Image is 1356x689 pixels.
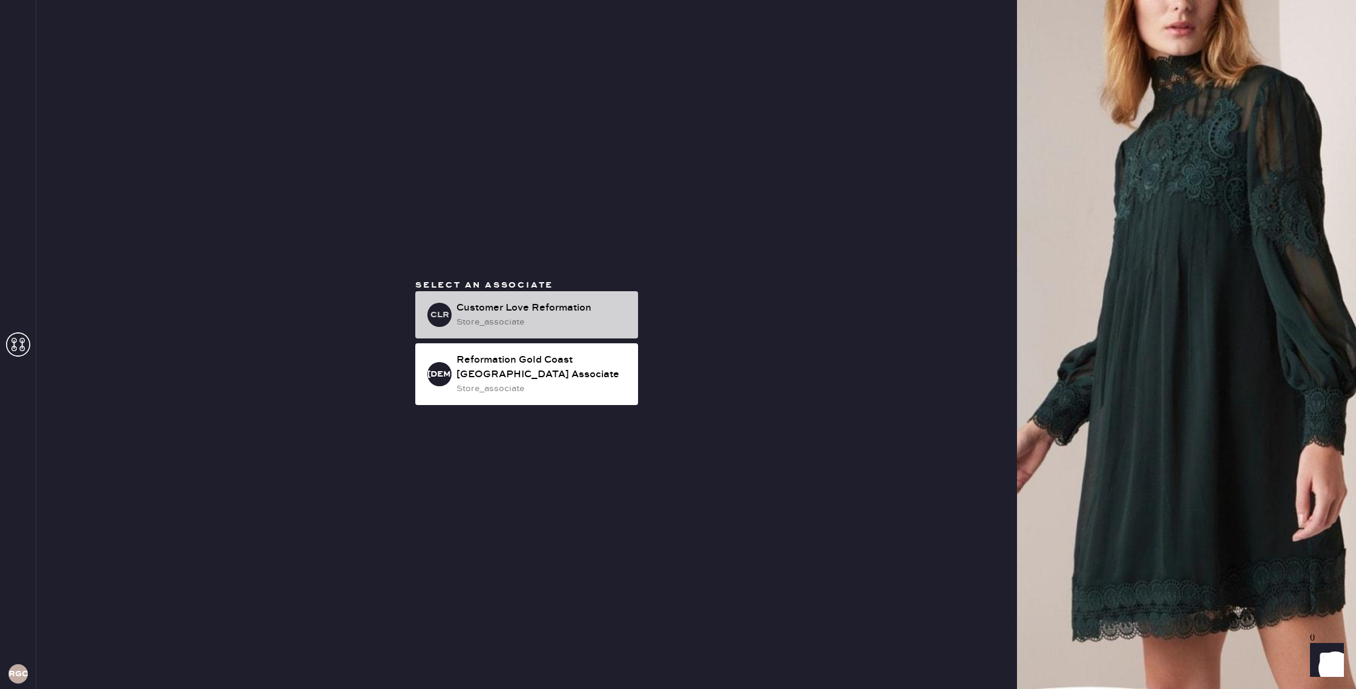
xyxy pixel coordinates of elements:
[456,353,628,382] div: Reformation Gold Coast [GEOGRAPHIC_DATA] Associate
[1298,635,1351,687] iframe: Front Chat
[427,370,452,378] h3: [DEMOGRAPHIC_DATA]
[456,382,628,395] div: store_associate
[456,315,628,329] div: store_associate
[430,311,449,319] h3: CLR
[415,280,553,291] span: Select an associate
[456,301,628,315] div: Customer Love Reformation
[8,670,28,678] h3: RGCC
